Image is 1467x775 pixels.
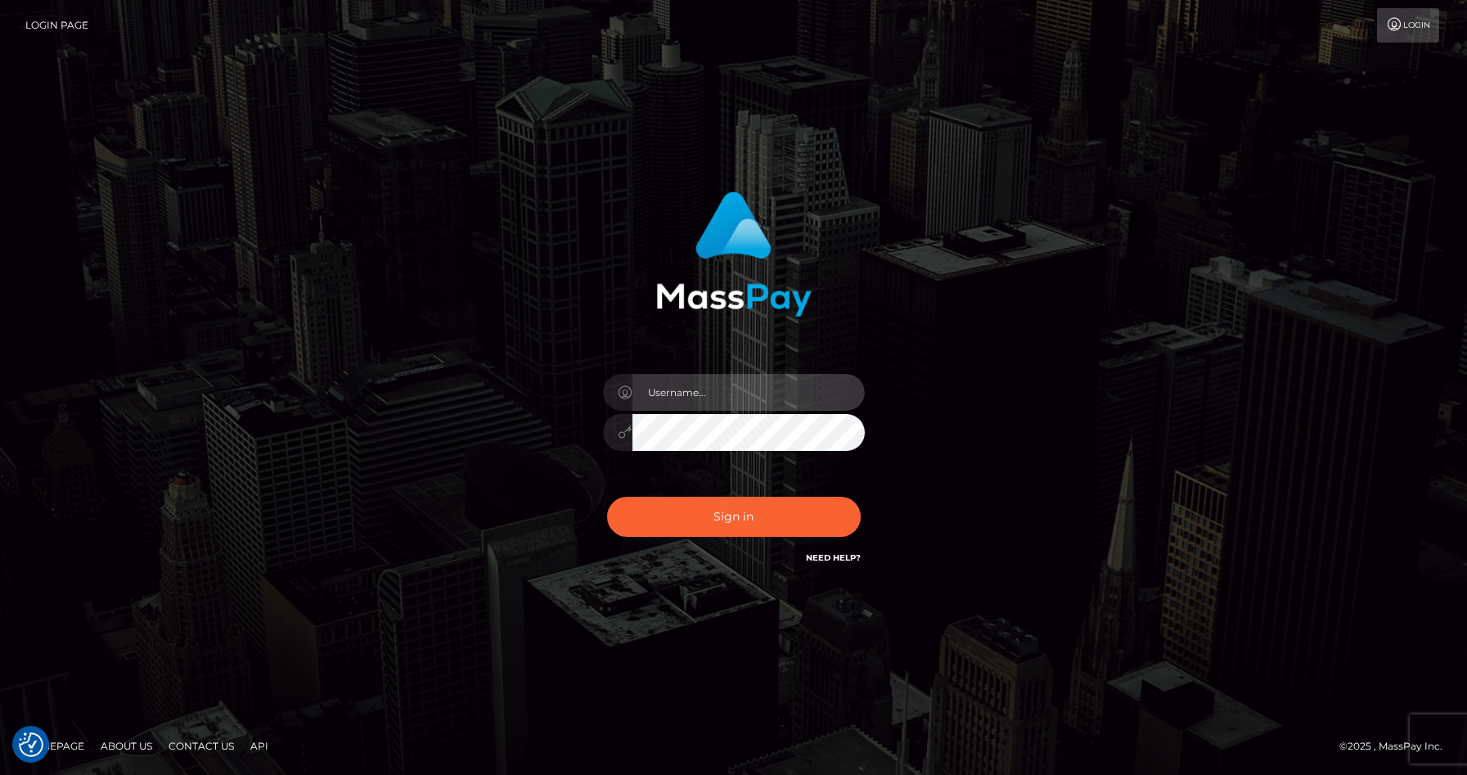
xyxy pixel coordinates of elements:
[162,733,241,759] a: Contact Us
[19,732,43,757] img: Revisit consent button
[25,8,88,43] a: Login Page
[19,732,43,757] button: Consent Preferences
[244,733,275,759] a: API
[1377,8,1439,43] a: Login
[632,374,865,411] input: Username...
[607,497,861,537] button: Sign in
[656,191,812,317] img: MassPay Login
[1339,737,1455,755] div: © 2025 , MassPay Inc.
[18,733,91,759] a: Homepage
[94,733,159,759] a: About Us
[806,552,861,563] a: Need Help?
